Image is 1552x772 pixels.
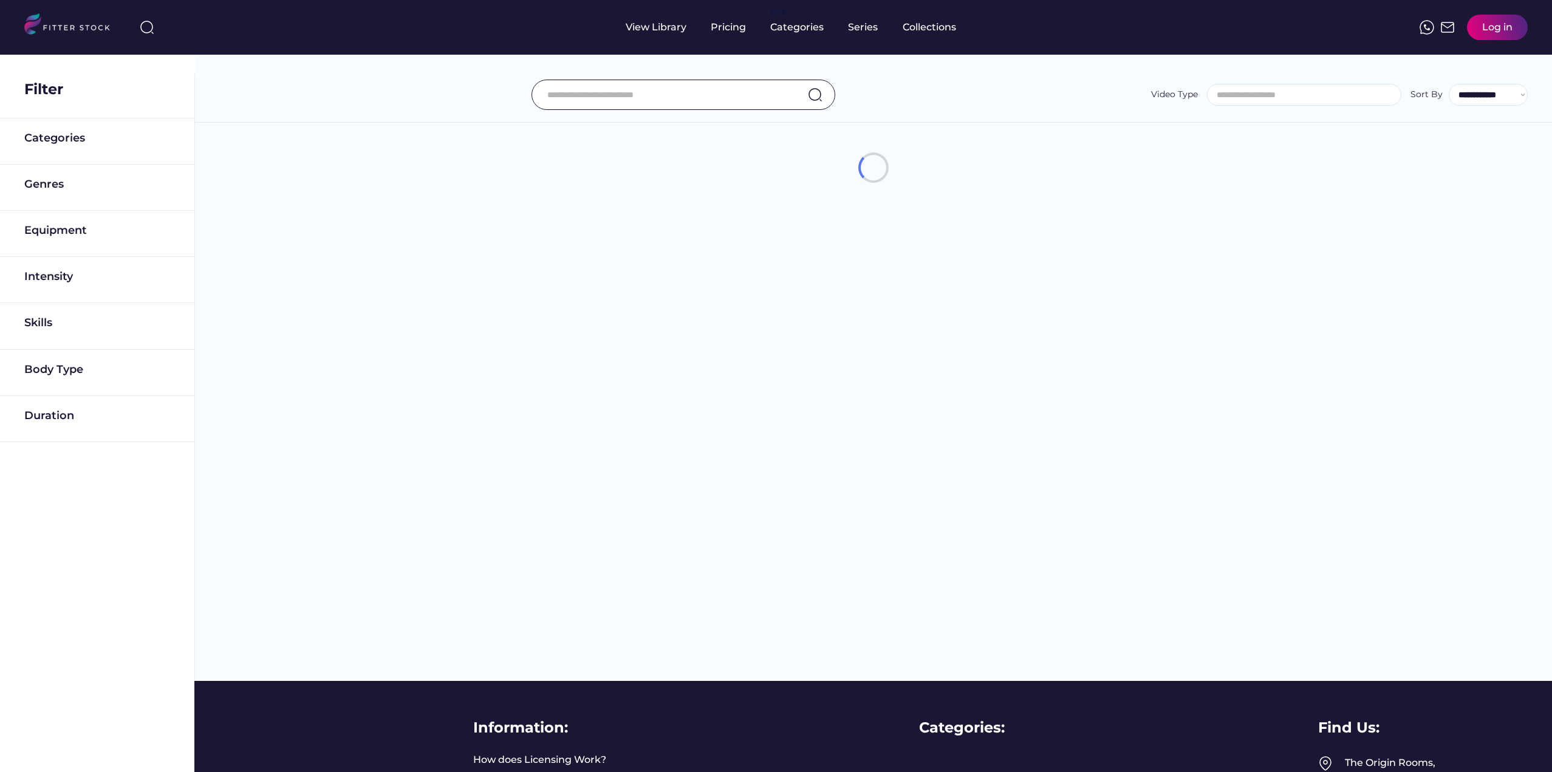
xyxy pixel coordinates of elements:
[24,13,120,38] img: LOGO.svg
[24,269,73,284] div: Intensity
[626,21,686,34] div: View Library
[24,131,85,146] div: Categories
[156,177,170,191] img: yH5BAEAAAAALAAAAAABAAEAAAIBRAA7
[808,87,822,102] img: search-normal.svg
[770,6,786,18] div: fvck
[24,177,64,192] div: Genres
[1410,89,1443,101] div: Sort By
[1482,21,1513,34] div: Log in
[24,223,87,238] div: Equipment
[770,21,824,34] div: Categories
[1420,20,1434,35] img: meteor-icons_whatsapp%20%281%29.svg
[24,315,55,330] div: Skills
[156,362,170,377] img: yH5BAEAAAAALAAAAAABAAEAAAIBRAA7
[711,21,746,34] div: Pricing
[473,717,568,738] div: Information:
[156,408,170,423] img: yH5BAEAAAAALAAAAAABAAEAAAIBRAA7
[24,79,63,100] div: Filter
[1440,20,1455,35] img: Frame%2051.svg
[156,224,170,238] img: yH5BAEAAAAALAAAAAABAAEAAAIBRAA7
[1318,717,1379,738] div: Find Us:
[903,21,956,34] div: Collections
[156,131,170,145] img: yH5BAEAAAAALAAAAAABAAEAAAIBRAA7
[919,717,1005,738] div: Categories:
[1318,756,1333,771] img: Frame%2049.svg
[24,362,83,377] div: Body Type
[140,20,154,35] img: search-normal%203.svg
[156,270,170,284] img: yH5BAEAAAAALAAAAAABAAEAAAIBRAA7
[473,753,606,767] a: How does Licensing Work?
[1151,89,1198,101] div: Video Type
[24,408,74,423] div: Duration
[848,21,878,34] div: Series
[156,316,170,330] img: yH5BAEAAAAALAAAAAABAAEAAAIBRAA7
